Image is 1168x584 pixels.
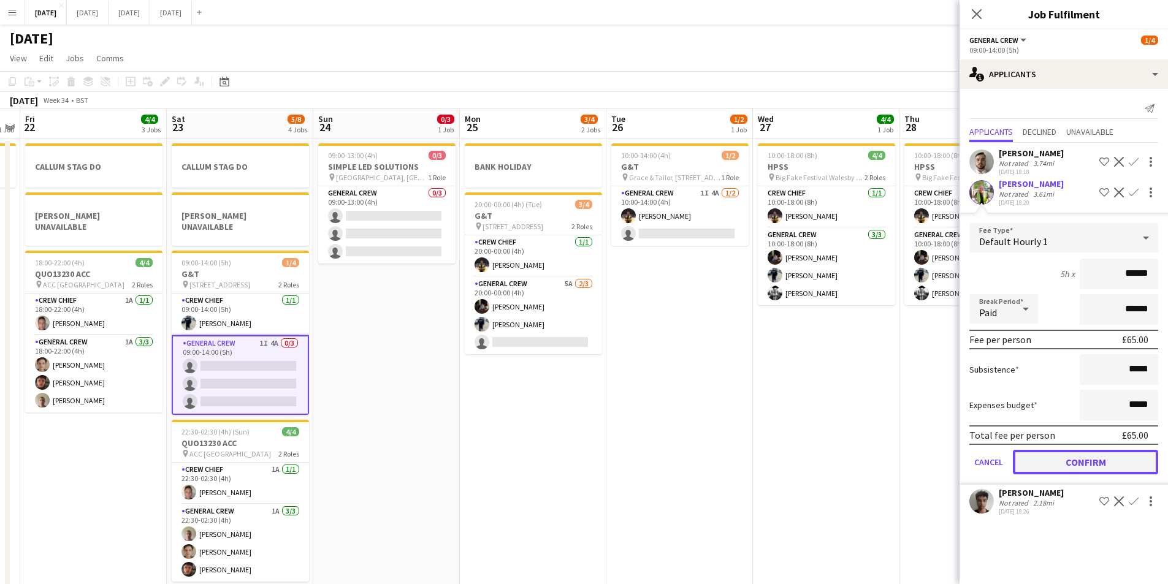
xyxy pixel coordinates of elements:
[969,127,1013,136] span: Applicants
[969,36,1028,45] button: General Crew
[39,53,53,64] span: Edit
[181,258,231,267] span: 09:00-14:00 (5h)
[40,96,71,105] span: Week 34
[1122,429,1148,441] div: £65.00
[1122,333,1148,346] div: £65.00
[877,115,894,124] span: 4/4
[865,173,885,182] span: 2 Roles
[465,192,602,354] app-job-card: 20:00-00:00 (4h) (Tue)3/4G&T [STREET_ADDRESS]2 RolesCrew Chief1/120:00-00:00 (4h)[PERSON_NAME]Gen...
[282,258,299,267] span: 1/4
[571,222,592,231] span: 2 Roles
[172,210,309,232] h3: [PERSON_NAME] UNAVAILABLE
[904,143,1042,305] app-job-card: 10:00-18:00 (8h)4/4HPSS Big Fake Festival Walesby [STREET_ADDRESS]2 RolesCrew Chief1/110:00-18:00...
[172,268,309,279] h3: G&T
[1141,36,1158,45] span: 1/4
[189,280,250,289] span: [STREET_ADDRESS]
[318,143,456,264] app-job-card: 09:00-13:00 (4h)0/3SIMPLE LED SOLUTIONS [GEOGRAPHIC_DATA], [GEOGRAPHIC_DATA], [GEOGRAPHIC_DATA]1 ...
[172,294,309,335] app-card-role: Crew Chief1/109:00-14:00 (5h)[PERSON_NAME]
[904,186,1042,228] app-card-role: Crew Chief1/110:00-18:00 (8h)[PERSON_NAME]
[1031,189,1056,199] div: 3.61mi
[132,280,153,289] span: 2 Roles
[758,113,774,124] span: Wed
[465,161,602,172] h3: BANK HOLIDAY
[1031,159,1056,168] div: 3.74mi
[969,400,1037,411] label: Expenses budget
[25,210,162,232] h3: [PERSON_NAME] UNAVAILABLE
[25,161,162,172] h3: CALLUM STAG DO
[25,251,162,412] app-job-card: 18:00-22:00 (4h)4/4QUO13230 ACC ACC [GEOGRAPHIC_DATA]2 RolesCrew Chief1A1/118:00-22:00 (4h)[PERSO...
[969,333,1031,346] div: Fee per person
[999,199,1064,207] div: [DATE] 18:20
[428,173,446,182] span: 1 Role
[758,143,895,305] app-job-card: 10:00-18:00 (8h)4/4HPSS Big Fake Festival Walesby [STREET_ADDRESS]2 RolesCrew Chief1/110:00-18:00...
[609,120,625,134] span: 26
[328,151,378,160] span: 09:00-13:00 (4h)
[914,151,964,160] span: 10:00-18:00 (8h)
[969,450,1008,474] button: Cancel
[1013,450,1158,474] button: Confirm
[10,53,27,64] span: View
[437,115,454,124] span: 0/3
[141,115,158,124] span: 4/4
[758,186,895,228] app-card-role: Crew Chief1/110:00-18:00 (8h)[PERSON_NAME]
[43,280,124,289] span: ACC [GEOGRAPHIC_DATA]
[611,161,749,172] h3: G&T
[170,120,185,134] span: 23
[999,159,1031,168] div: Not rated
[465,113,481,124] span: Mon
[756,120,774,134] span: 27
[429,151,446,160] span: 0/3
[23,120,35,134] span: 22
[172,335,309,415] app-card-role: General Crew1I4A0/309:00-14:00 (5h)
[581,125,600,134] div: 2 Jobs
[999,189,1031,199] div: Not rated
[142,125,161,134] div: 3 Jobs
[172,192,309,246] app-job-card: [PERSON_NAME] UNAVAILABLE
[904,113,920,124] span: Thu
[76,96,88,105] div: BST
[278,280,299,289] span: 2 Roles
[10,94,38,107] div: [DATE]
[731,125,747,134] div: 1 Job
[438,125,454,134] div: 1 Job
[34,50,58,66] a: Edit
[288,115,305,124] span: 5/8
[611,143,749,246] div: 10:00-14:00 (4h)1/2G&T Grace & Tailor, [STREET_ADDRESS]1 RoleGeneral Crew1I4A1/210:00-14:00 (4h)[...
[629,173,721,182] span: Grace & Tailor, [STREET_ADDRESS]
[35,258,85,267] span: 18:00-22:00 (4h)
[172,463,309,504] app-card-role: Crew Chief1A1/122:30-02:30 (4h)[PERSON_NAME]
[979,306,997,319] span: Paid
[960,6,1168,22] h3: Job Fulfilment
[475,200,542,209] span: 20:00-00:00 (4h) (Tue)
[575,200,592,209] span: 3/4
[278,449,299,458] span: 2 Roles
[318,186,456,264] app-card-role: General Crew0/309:00-13:00 (4h)
[318,113,333,124] span: Sun
[904,228,1042,305] app-card-role: General Crew3/310:00-18:00 (8h)[PERSON_NAME][PERSON_NAME][PERSON_NAME]
[181,427,250,436] span: 22:30-02:30 (4h) (Sun)
[465,277,602,354] app-card-role: General Crew5A2/320:00-00:00 (4h)[PERSON_NAME][PERSON_NAME]
[979,235,1048,248] span: Default Hourly 1
[1060,268,1075,279] div: 5h x
[172,420,309,582] app-job-card: 22:30-02:30 (4h) (Sun)4/4QUO13230 ACC ACC [GEOGRAPHIC_DATA]2 RolesCrew Chief1A1/122:30-02:30 (4h)...
[172,161,309,172] h3: CALLUM STAG DO
[904,161,1042,172] h3: HPSS
[66,53,84,64] span: Jobs
[172,251,309,415] div: 09:00-14:00 (5h)1/4G&T [STREET_ADDRESS]2 RolesCrew Chief1/109:00-14:00 (5h)[PERSON_NAME]General C...
[336,173,428,182] span: [GEOGRAPHIC_DATA], [GEOGRAPHIC_DATA], [GEOGRAPHIC_DATA]
[25,335,162,412] app-card-role: General Crew1A3/318:00-22:00 (4h)[PERSON_NAME][PERSON_NAME][PERSON_NAME]
[172,143,309,188] app-job-card: CALLUM STAG DO
[465,143,602,188] div: BANK HOLIDAY
[316,120,333,134] span: 24
[189,449,271,458] span: ACC [GEOGRAPHIC_DATA]
[25,192,162,246] app-job-card: [PERSON_NAME] UNAVAILABLE
[969,364,1019,375] label: Subsistence
[25,294,162,335] app-card-role: Crew Chief1A1/118:00-22:00 (4h)[PERSON_NAME]
[463,120,481,134] span: 25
